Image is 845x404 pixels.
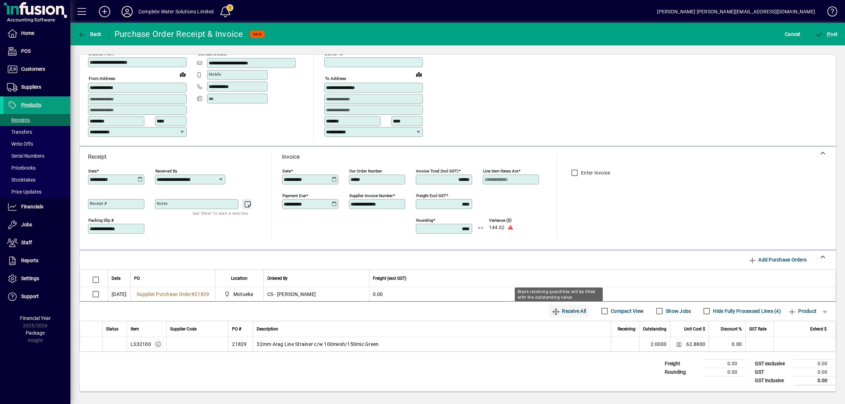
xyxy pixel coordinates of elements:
span: 21829 [195,291,209,297]
div: Date [112,274,127,282]
span: Financials [21,204,43,209]
span: 62.8800 [686,341,705,348]
a: Suppliers [4,78,70,96]
span: GST Rate [749,325,766,333]
span: Jobs [21,222,32,227]
span: Write Offs [7,141,33,147]
span: Staff [21,240,32,245]
span: Description [257,325,278,333]
span: Outstanding [643,325,666,333]
div: Purchase Order Receipt & Invoice [114,29,243,40]
app-page-header-button: Back [70,28,109,40]
td: Rounding [661,368,703,376]
span: Cancel [785,29,800,40]
button: Back [76,28,103,40]
label: Hide Fully Processed Lines (4) [712,308,781,315]
span: Receive All [552,305,586,317]
span: Pricebooks [7,165,36,171]
td: GST inclusive [751,376,794,385]
mat-hint: Use 'Enter' to start a new line [193,209,248,217]
span: Back [78,31,101,37]
td: 21829 [228,337,253,351]
span: Supplier Code [170,325,196,333]
span: Unit Cost $ [684,325,705,333]
span: Extend $ [810,325,827,333]
span: Products [21,102,41,108]
td: 0.00 [794,368,836,376]
span: Add Purchase Orders [748,254,807,265]
span: Supplier Purchase Order [137,291,192,297]
span: PO # [232,325,241,333]
mat-label: Date [282,169,291,173]
div: PO [134,274,212,282]
span: ost [815,31,838,37]
div: Complete Water Solutions Limited [138,6,214,17]
a: Serial Numbers [4,150,70,162]
span: NEW [253,32,262,37]
a: Transfers [4,126,70,138]
a: Write Offs [4,138,70,150]
mat-label: Receipt # [90,201,107,206]
mat-label: Mobile [209,72,221,77]
a: Knowledge Base [822,1,836,24]
div: LS32100 [131,341,151,348]
span: # [192,291,195,297]
span: Reports [21,258,38,263]
span: Settings [21,276,39,281]
span: Discount % [721,325,742,333]
a: Financials [4,198,70,216]
span: Motueka [233,291,254,298]
span: Ordered By [267,274,288,282]
a: Receipts [4,114,70,126]
span: Home [21,30,34,36]
td: 0.00 [794,359,836,368]
mat-label: Rounding [416,218,433,223]
span: Item [131,325,139,333]
td: 0.00 [703,359,746,368]
label: Compact View [609,308,644,315]
span: Motueka [223,290,256,298]
mat-label: Received by [155,169,177,173]
a: POS [4,43,70,60]
td: 2.0000 [639,337,670,351]
div: Ordered By [267,274,365,282]
span: Transfers [7,129,32,135]
div: Freight (excl GST) [373,274,827,282]
span: P [827,31,830,37]
span: Receiving [618,325,636,333]
a: View on map [177,69,188,80]
span: Financial Year [20,315,51,321]
button: Receive All [549,305,589,317]
mat-label: Packing Slip # [88,218,114,223]
span: Price Updates [7,189,42,195]
span: Suppliers [21,84,41,90]
mat-label: Our order number [349,169,382,173]
mat-label: Freight excl GST [416,193,446,198]
span: Location [231,274,248,282]
button: Add [93,5,116,18]
label: Enter Invoice [580,169,610,176]
td: GST exclusive [751,359,794,368]
span: POS [21,48,31,54]
a: Home [4,25,70,42]
span: Product [788,305,816,317]
button: Product [784,305,820,317]
span: Serial Numbers [7,153,44,159]
mat-label: Line item rates are [483,169,518,173]
a: Support [4,288,70,305]
button: Change Price Levels [674,339,684,349]
label: Show Jobs [664,308,691,315]
a: Supplier Purchase Order#21829 [134,290,212,298]
a: Price Updates [4,186,70,198]
span: Customers [21,66,45,72]
a: Jobs [4,216,70,234]
a: Settings [4,270,70,288]
td: 0.00 [709,337,745,351]
span: Date [112,274,120,282]
span: Package [26,330,45,336]
td: 0.00 [794,376,836,385]
mat-label: Supplier invoice number [349,193,393,198]
td: CS - [PERSON_NAME] [263,287,369,301]
span: Variance ($) [489,218,531,223]
mat-label: Payment due [282,193,306,198]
